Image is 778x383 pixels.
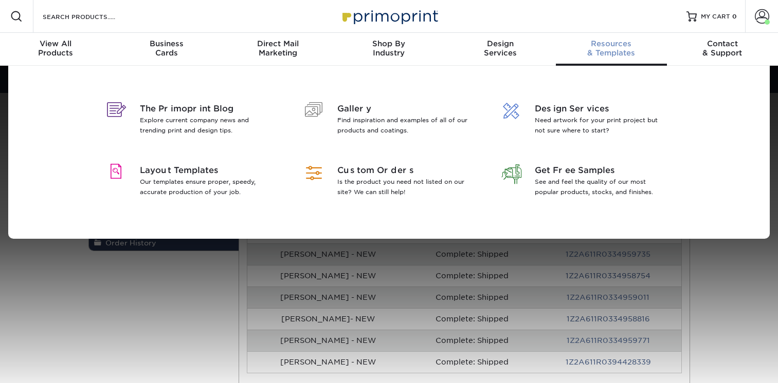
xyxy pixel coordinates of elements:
[333,39,444,48] span: Shop By
[101,90,283,152] a: The Primoprint Blog Explore current company news and trending print and design tips.
[701,12,730,21] span: MY CART
[535,103,668,115] span: Design Services
[222,39,333,48] span: Direct Mail
[496,90,678,152] a: Design Services Need artwork for your print project but not sure where to start?
[445,39,556,58] div: Services
[535,177,668,197] p: See and feel the quality of our most popular products, stocks, and finishes.
[140,115,273,136] p: Explore current company news and trending print and design tips.
[667,39,778,48] span: Contact
[667,39,778,58] div: & Support
[140,177,273,197] p: Our templates ensure proper, speedy, accurate production of your job.
[535,164,668,177] span: Get Free Samples
[101,152,283,214] a: Layout Templates Our templates ensure proper, speedy, accurate production of your job.
[333,39,444,58] div: Industry
[140,103,273,115] span: The Primoprint Blog
[222,39,333,58] div: Marketing
[42,10,142,23] input: SEARCH PRODUCTS.....
[337,103,471,115] span: Gallery
[556,39,667,48] span: Resources
[333,33,444,66] a: Shop ByIndustry
[445,39,556,48] span: Design
[667,33,778,66] a: Contact& Support
[337,177,471,197] p: Is the product you need not listed on our site? We can still help!
[298,90,480,152] a: Gallery Find inspiration and examples of all of our products and coatings.
[535,115,668,136] p: Need artwork for your print project but not sure where to start?
[140,164,273,177] span: Layout Templates
[337,115,471,136] p: Find inspiration and examples of all of our products and coatings.
[732,13,737,20] span: 0
[337,164,471,177] span: Custom Orders
[222,33,333,66] a: Direct MailMarketing
[496,152,678,214] a: Get Free Samples See and feel the quality of our most popular products, stocks, and finishes.
[111,33,222,66] a: BusinessCards
[445,33,556,66] a: DesignServices
[338,5,441,27] img: Primoprint
[111,39,222,58] div: Cards
[111,39,222,48] span: Business
[556,39,667,58] div: & Templates
[298,152,480,214] a: Custom Orders Is the product you need not listed on our site? We can still help!
[556,33,667,66] a: Resources& Templates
